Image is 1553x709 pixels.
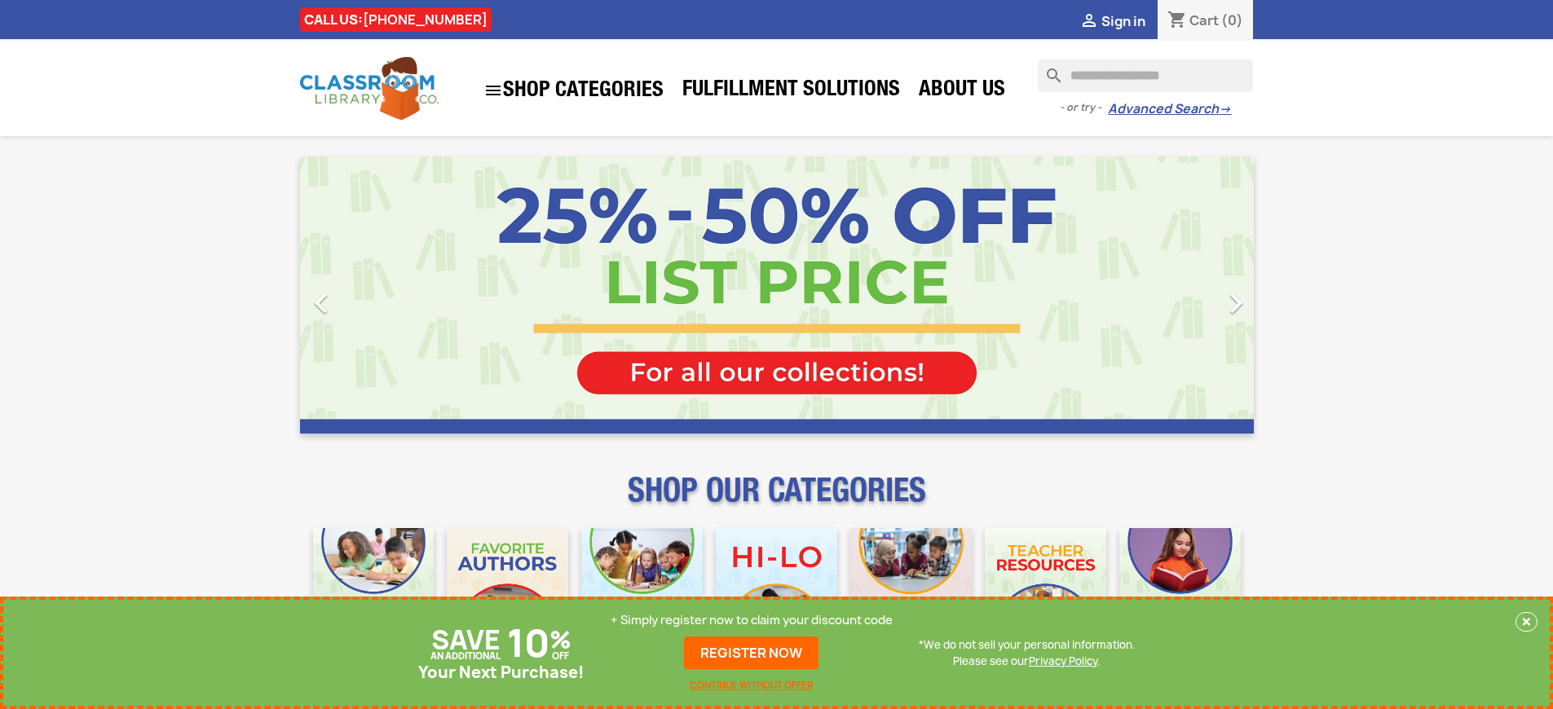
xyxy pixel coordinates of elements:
a: About Us [911,75,1013,108]
p: SHOP OUR CATEGORIES [300,486,1254,515]
span: Cart [1189,11,1219,29]
i:  [1079,12,1099,32]
span: (0) [1221,11,1243,29]
span: - or try - [1060,99,1108,116]
a:  Sign in [1079,12,1145,30]
span: Sign in [1101,12,1145,30]
a: SHOP CATEGORIES [475,73,672,108]
img: CLC_Phonics_And_Decodables_Mobile.jpg [581,528,703,650]
img: CLC_Favorite_Authors_Mobile.jpg [447,528,568,650]
a: Next [1110,156,1254,434]
img: CLC_Dyslexia_Mobile.jpg [1119,528,1241,650]
i:  [301,283,342,324]
a: [PHONE_NUMBER] [363,11,488,29]
img: CLC_Teacher_Resources_Mobile.jpg [985,528,1106,650]
i: search [1038,59,1057,79]
ul: Carousel container [300,156,1254,434]
a: Fulfillment Solutions [674,75,908,108]
div: CALL US: [300,7,492,32]
i:  [483,81,503,100]
span: → [1219,101,1231,117]
a: Previous [300,156,443,434]
input: Search [1038,59,1253,92]
img: CLC_Bulk_Mobile.jpg [313,528,435,650]
a: Advanced Search→ [1108,101,1231,117]
i:  [1215,283,1256,324]
img: Classroom Library Company [300,57,439,120]
i: shopping_cart [1167,11,1187,31]
img: CLC_HiLo_Mobile.jpg [716,528,837,650]
img: CLC_Fiction_Nonfiction_Mobile.jpg [850,528,972,650]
